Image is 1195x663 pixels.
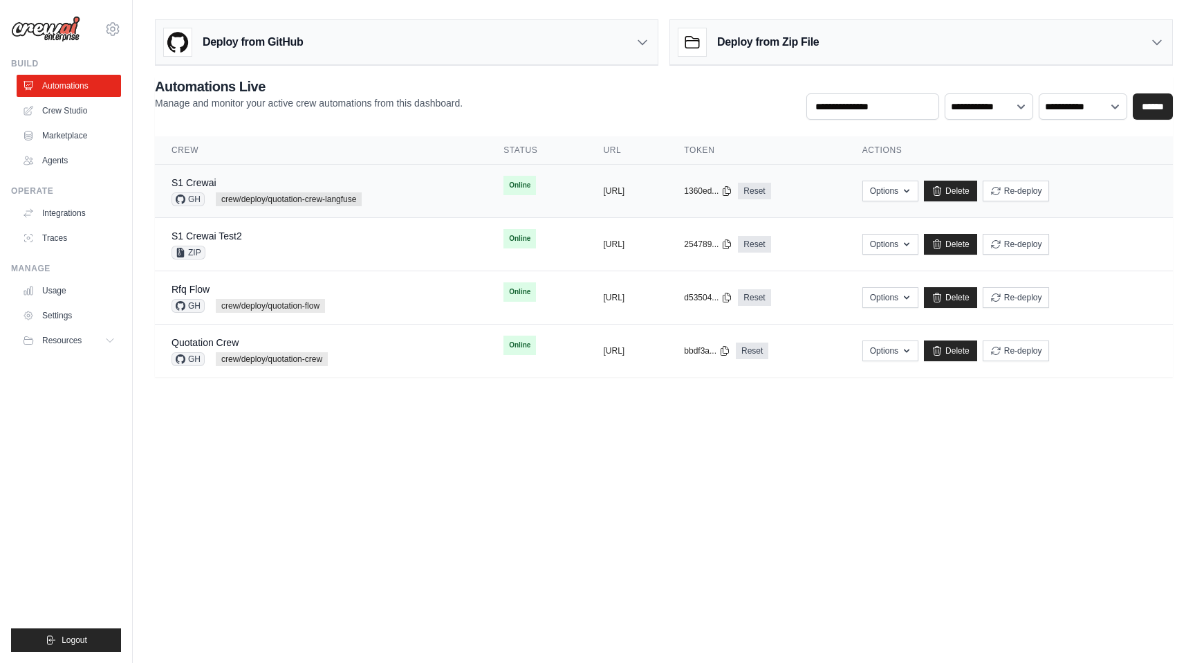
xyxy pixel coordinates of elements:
button: Re-deploy [983,234,1050,255]
a: Quotation Crew [172,337,239,348]
span: crew/deploy/quotation-crew [216,352,328,366]
button: bbdf3a... [684,345,730,356]
span: Online [503,336,536,355]
p: Manage and monitor your active crew automations from this dashboard. [155,96,463,110]
a: Reset [738,289,770,306]
a: Delete [924,340,977,361]
a: Agents [17,149,121,172]
button: Resources [17,329,121,352]
span: crew/deploy/quotation-flow [216,299,325,313]
th: Actions [846,136,1173,165]
a: Automations [17,75,121,97]
a: Crew Studio [17,100,121,122]
a: Usage [17,280,121,302]
a: Marketplace [17,125,121,147]
span: GH [172,299,205,313]
span: crew/deploy/quotation-crew-langfuse [216,192,362,206]
h3: Deploy from GitHub [203,34,303,51]
span: Online [503,229,536,248]
a: Integrations [17,202,121,224]
h3: Deploy from Zip File [717,34,819,51]
a: S1 Crewai Test2 [172,230,242,242]
img: GitHub Logo [164,28,192,56]
button: 1360ed... [684,185,732,197]
h2: Automations Live [155,77,463,96]
a: Traces [17,227,121,249]
a: Delete [924,234,977,255]
th: Status [487,136,586,165]
span: GH [172,192,205,206]
button: Options [862,287,918,308]
button: 254789... [684,239,732,250]
span: Resources [42,335,82,346]
button: Options [862,181,918,201]
span: Online [503,282,536,302]
a: Rfq Flow [172,284,210,295]
button: d53504... [684,292,732,303]
span: Logout [62,635,87,646]
img: Logo [11,16,80,42]
th: URL [586,136,667,165]
a: S1 Crewai [172,177,216,188]
a: Delete [924,287,977,308]
span: ZIP [172,246,205,260]
a: Reset [738,236,770,253]
button: Logout [11,628,121,652]
a: Reset [738,183,770,199]
span: GH [172,352,205,366]
span: Online [503,176,536,195]
a: Settings [17,305,121,327]
th: Crew [155,136,487,165]
button: Re-deploy [983,181,1050,201]
div: Manage [11,263,121,274]
div: Build [11,58,121,69]
button: Re-deploy [983,287,1050,308]
a: Reset [736,343,768,359]
button: Options [862,340,918,361]
button: Re-deploy [983,340,1050,361]
button: Options [862,234,918,255]
th: Token [667,136,845,165]
a: Delete [924,181,977,201]
div: Operate [11,185,121,197]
